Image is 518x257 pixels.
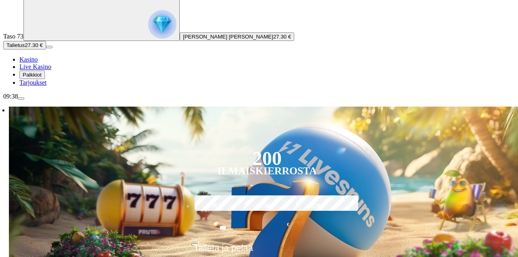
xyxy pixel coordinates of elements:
[217,166,317,176] div: Ilmaiskierrosta
[19,63,51,70] span: Live Kasino
[3,93,18,100] span: 09:38
[180,32,294,41] button: [PERSON_NAME] [PERSON_NAME]27.30 €
[294,194,342,218] label: 250 €
[148,10,176,39] img: reward progress
[23,72,42,78] span: Palkkiot
[273,34,291,40] span: 27.30 €
[19,79,47,86] span: Tarjoukset
[19,56,38,63] span: Kasino
[183,34,273,40] span: [PERSON_NAME] [PERSON_NAME]
[18,97,24,100] button: menu
[243,194,291,218] label: 150 €
[6,42,25,48] span: Talletus
[25,42,42,48] span: 27.30 €
[19,63,51,70] a: poker-chip iconLive Kasino
[198,240,200,245] span: €
[3,33,23,40] span: Taso 73
[3,41,46,49] button: Talletusplus icon27.30 €
[19,71,45,79] button: reward iconPalkkiot
[253,154,282,163] div: 200
[287,221,289,229] span: €
[193,194,240,218] label: 50 €
[46,46,53,48] button: menu
[19,56,38,63] a: diamond iconKasino
[19,79,47,86] a: gift-inverted iconTarjoukset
